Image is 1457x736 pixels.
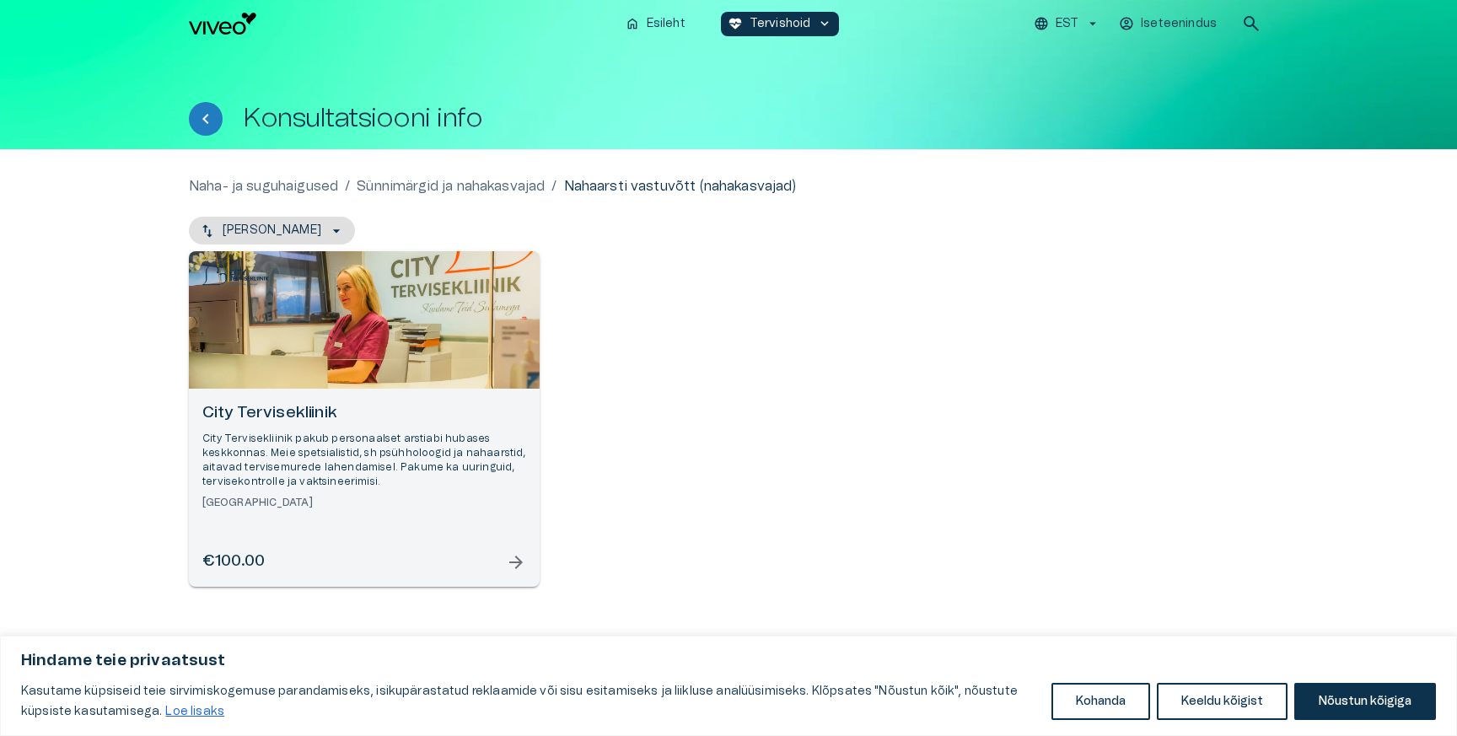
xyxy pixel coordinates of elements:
h6: [GEOGRAPHIC_DATA] [202,496,526,510]
button: Keeldu kõigist [1157,683,1288,720]
button: Iseteenindus [1116,12,1221,36]
a: Naha- ja suguhaigused [189,176,338,196]
p: Nahaarsti vastuvõtt (nahakasvajad) [564,176,797,196]
span: home [625,16,640,31]
button: Tagasi [189,102,223,136]
button: open search modal [1234,7,1268,40]
h1: Konsultatsiooni info [243,104,482,133]
button: [PERSON_NAME] [189,217,355,244]
a: Loe lisaks [164,705,225,718]
p: Kasutame küpsiseid teie sirvimiskogemuse parandamiseks, isikupärastatud reklaamide või sisu esita... [21,681,1039,722]
button: ecg_heartTervishoidkeyboard_arrow_down [721,12,840,36]
p: EST [1056,15,1078,33]
button: Kohanda [1051,683,1150,720]
a: Navigate to homepage [189,13,611,35]
button: Nõustun kõigiga [1294,683,1436,720]
a: Open selected supplier available booking dates [189,251,540,587]
p: [PERSON_NAME] [223,222,321,239]
span: Help [86,13,111,27]
p: Hindame teie privaatsust [21,651,1436,671]
p: City Tervisekliinik pakub personaalset arstiabi hubases keskkonnas. Meie spetsialistid, sh psühho... [202,432,526,490]
span: search [1241,13,1261,34]
img: Viveo logo [189,13,256,35]
h6: €100.00 [202,551,265,573]
p: Esileht [647,15,685,33]
span: keyboard_arrow_down [817,16,832,31]
p: / [345,176,350,196]
h6: City Tervisekliinik [202,402,526,425]
img: City Tervisekliinik logo [202,264,269,287]
span: ecg_heart [728,16,743,31]
span: arrow_forward [506,552,526,572]
a: Sünnimärgid ja nahakasvajad [357,176,545,196]
button: homeEsileht [618,12,694,36]
p: / [551,176,556,196]
button: EST [1031,12,1103,36]
p: Tervishoid [750,15,811,33]
p: Iseteenindus [1141,15,1217,33]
